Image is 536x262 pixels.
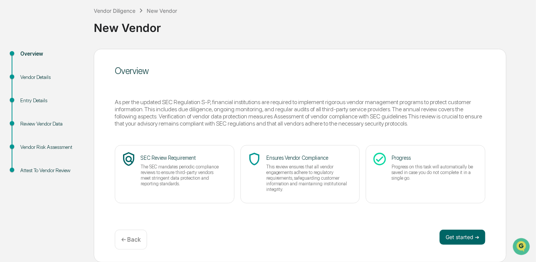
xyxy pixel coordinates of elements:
div: Attest To Vendor Review [20,167,82,174]
div: We're available if you need us! [26,65,95,71]
button: Get started ➔ [440,230,485,245]
div: 🗄️ [54,95,60,101]
p: SEC Review Requirement [141,154,224,161]
span: Data Lookup [15,109,47,117]
span: check_circle_icon [372,151,387,167]
div: Entry Details [20,97,82,104]
span: shield_icon [247,151,262,167]
div: As per the updated SEC Regulation S-P, financial institutions are required to implement rigorous ... [115,98,485,127]
div: Vendor Details [20,73,82,81]
a: 🔎Data Lookup [5,106,50,120]
p: The SEC mandates periodic compliance reviews to ensure third-party vendors meet stringent data pr... [141,164,224,186]
div: Start new chat [26,58,123,65]
div: Overview [20,50,82,58]
p: Ensures Vendor Compliance [266,154,349,161]
div: Vendor Diligence [94,8,135,14]
a: 🖐️Preclearance [5,92,51,105]
p: Progress on this task will automatically be saved in case you do not complete it in a single go. [392,164,474,181]
div: Review Vendor Data [20,120,82,128]
a: Powered byPylon [53,127,91,133]
div: Overview [115,65,485,76]
p: Progress [392,154,474,161]
iframe: Open customer support [512,237,532,257]
img: 1746055101610-c473b297-6a78-478c-a979-82029cc54cd1 [8,58,21,71]
div: New Vendor [147,8,177,14]
div: 🔎 [8,110,14,116]
div: New Vendor [94,15,532,35]
span: Attestations [62,95,93,102]
p: ← Back [121,236,141,243]
span: Pylon [75,127,91,133]
div: Vendor Risk Assessment [20,143,82,151]
a: 🗄️Attestations [51,92,96,105]
span: Preclearance [15,95,48,102]
button: Start new chat [128,60,137,69]
span: policy_icon [121,151,136,167]
div: 🖐️ [8,95,14,101]
p: How can we help? [8,16,137,28]
p: This review ensures that all vendor engagements adhere to regulatory requirements, safeguarding c... [266,164,349,192]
